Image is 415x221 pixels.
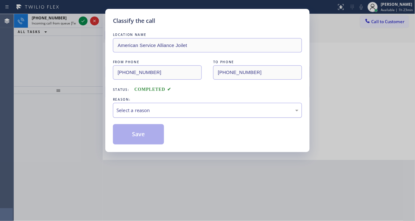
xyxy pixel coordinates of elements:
[113,31,302,38] div: LOCATION NAME
[113,17,155,25] h5: Classify the call
[113,59,202,65] div: FROM PHONE
[213,65,302,80] input: To phone
[113,96,302,103] div: REASON:
[113,87,129,92] span: Status:
[213,59,302,65] div: TO PHONE
[116,107,299,114] div: Select a reason
[135,87,171,92] span: COMPLETED
[113,124,164,144] button: Save
[113,65,202,80] input: From phone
